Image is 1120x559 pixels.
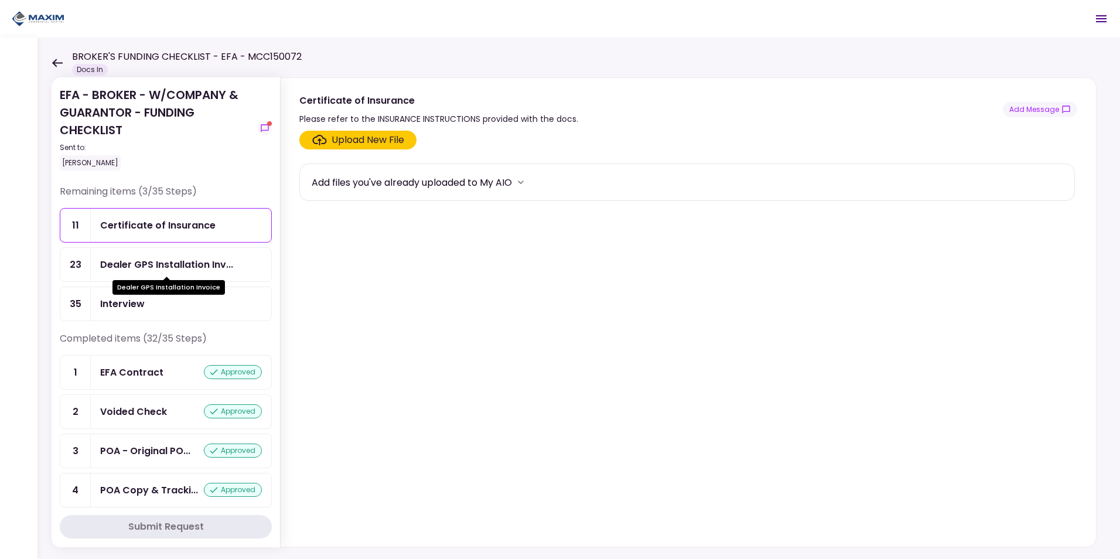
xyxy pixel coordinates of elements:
[100,296,145,311] div: Interview
[100,444,190,458] div: POA - Original POA (not CA or GA) (Received in house)
[299,131,416,149] span: Click here to upload the required document
[60,434,91,468] div: 3
[60,86,253,171] div: EFA - BROKER - W/COMPANY & GUARANTOR - FUNDING CHECKLIST
[60,395,91,428] div: 2
[312,175,512,190] div: Add files you've already uploaded to My AIO
[60,208,272,243] a: 11Certificate of Insurance
[258,121,272,135] button: show-messages
[60,248,91,281] div: 23
[60,473,91,507] div: 4
[204,404,262,418] div: approved
[100,365,163,380] div: EFA Contract
[60,209,91,242] div: 11
[100,257,233,272] div: Dealer GPS Installation Invoice
[128,520,204,534] div: Submit Request
[100,483,198,497] div: POA Copy & Tracking Receipt
[100,404,167,419] div: Voided Check
[60,155,121,171] div: [PERSON_NAME]
[299,93,578,108] div: Certificate of Insurance
[60,355,272,390] a: 1EFA Contractapproved
[512,173,530,191] button: more
[72,50,302,64] h1: BROKER'S FUNDING CHECKLIST - EFA - MCC150072
[60,356,91,389] div: 1
[204,483,262,497] div: approved
[280,77,1097,547] div: Certificate of InsurancePlease refer to the INSURANCE INSTRUCTIONS provided with the docs.show-me...
[1087,5,1115,33] button: Open menu
[12,10,64,28] img: Partner icon
[204,444,262,458] div: approved
[60,287,272,321] a: 35Interview
[1003,102,1077,117] button: show-messages
[60,434,272,468] a: 3POA - Original POA (not CA or GA) (Received in house)approved
[60,142,253,153] div: Sent to:
[60,473,272,507] a: 4POA Copy & Tracking Receiptapproved
[100,218,216,233] div: Certificate of Insurance
[60,287,91,321] div: 35
[60,332,272,355] div: Completed items (32/35 Steps)
[299,112,578,126] div: Please refer to the INSURANCE INSTRUCTIONS provided with the docs.
[332,133,404,147] div: Upload New File
[60,185,272,208] div: Remaining items (3/35 Steps)
[60,515,272,538] button: Submit Request
[112,280,225,295] div: Dealer GPS Installation Invoice
[60,247,272,282] a: 23Dealer GPS Installation Invoice
[60,394,272,429] a: 2Voided Checkapproved
[72,64,108,76] div: Docs In
[204,365,262,379] div: approved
